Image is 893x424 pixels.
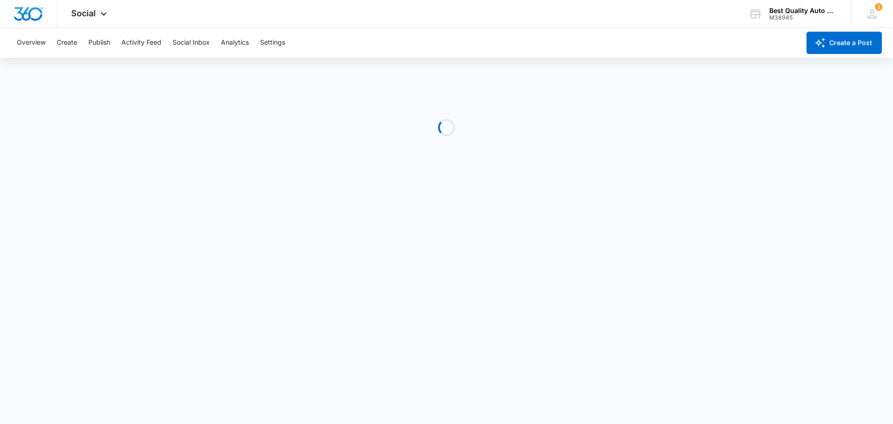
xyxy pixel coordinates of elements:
[17,28,46,58] button: Overview
[806,32,882,54] button: Create a Post
[121,28,161,58] button: Activity Feed
[173,28,210,58] button: Social Inbox
[221,28,249,58] button: Analytics
[88,28,110,58] button: Publish
[769,7,837,14] div: account name
[71,8,96,18] span: Social
[875,3,882,11] span: 1
[769,14,837,21] div: account id
[875,3,882,11] div: notifications count
[57,28,77,58] button: Create
[260,28,285,58] button: Settings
